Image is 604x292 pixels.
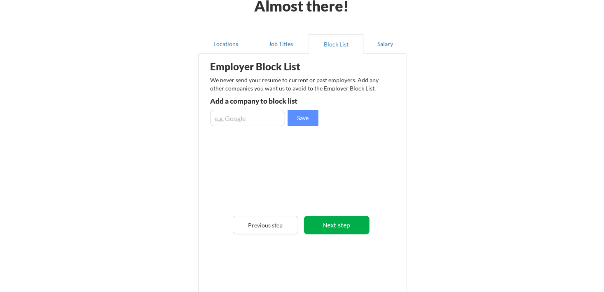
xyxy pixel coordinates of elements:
[364,34,407,54] button: Salary
[309,34,364,54] button: Block List
[210,97,331,104] div: Add a company to block list
[210,110,285,126] input: e.g. Google
[210,76,384,92] div: We never send your resume to current or past employers. Add any other companies you want us to av...
[288,110,318,126] button: Save
[233,216,298,234] button: Previous step
[253,34,309,54] button: Job Titles
[304,216,370,234] button: Next step
[210,62,339,72] div: Employer Block List
[198,34,253,54] button: Locations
